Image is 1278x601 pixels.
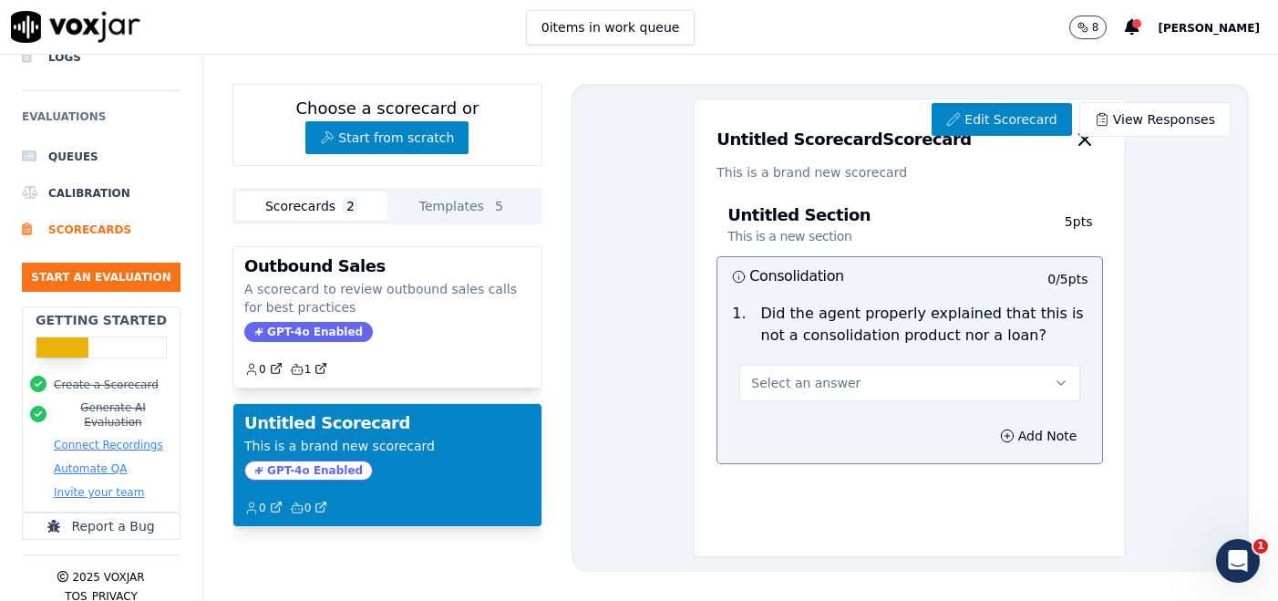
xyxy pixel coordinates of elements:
button: [PERSON_NAME] [1158,16,1278,38]
img: voxjar logo [11,11,140,43]
span: 5 [491,197,507,215]
button: Scorecards [236,192,387,221]
a: View Responses [1079,102,1231,137]
h2: Getting Started [36,311,167,329]
p: This is a new section [727,227,851,245]
span: GPT-4o Enabled [244,322,373,342]
span: Select an answer [751,374,861,392]
p: A scorecard to review outbound sales calls for best practices [244,280,531,316]
button: Create a Scorecard [54,378,159,392]
p: 2025 Voxjar [72,570,144,585]
button: Start from scratch [305,121,469,154]
h3: Consolidation [732,264,910,288]
button: Connect Recordings [54,438,163,452]
a: 1 [290,362,328,377]
a: 0 [244,501,283,515]
h3: Untitled Scorecard Scorecard [716,131,972,148]
h6: Evaluations [22,106,180,139]
div: Choose a scorecard or [232,84,542,166]
span: GPT-4o Enabled [244,461,373,481]
p: 5 pts [1032,212,1093,245]
button: 0items in work queue [526,10,696,45]
button: Generate AI Evaluation [54,400,172,430]
a: Edit Scorecard [932,103,1071,136]
a: Logs [22,39,180,76]
button: Invite your team [54,485,144,500]
a: Calibration [22,175,180,212]
button: 0 [244,362,290,377]
p: 1 . [725,303,753,347]
a: 0 [244,362,283,377]
button: 8 [1069,16,1108,39]
h3: Outbound Sales [244,258,531,275]
button: Automate QA [54,461,127,476]
p: 0 / 5 pts [1047,270,1087,288]
button: 0 [244,501,290,515]
button: Templates [387,192,539,221]
h3: Untitled Section [727,207,1031,245]
span: 2 [343,197,358,215]
iframe: Intercom live chat [1216,539,1260,583]
button: 8 [1069,16,1126,39]
button: Start an Evaluation [22,263,180,292]
p: This is a brand new scorecard [244,437,531,455]
p: This is a brand new scorecard [716,163,1103,181]
a: Queues [22,139,180,175]
button: Add Note [989,423,1088,449]
h3: Untitled Scorecard [244,415,531,431]
p: 8 [1092,20,1099,35]
a: 0 [290,501,328,515]
p: Did the agent properly explained that this is not a consolidation product nor a loan? [761,303,1088,347]
span: [PERSON_NAME] [1158,22,1260,35]
a: Scorecards [22,212,180,248]
button: Report a Bug [22,513,180,540]
span: 1 [1253,539,1268,554]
